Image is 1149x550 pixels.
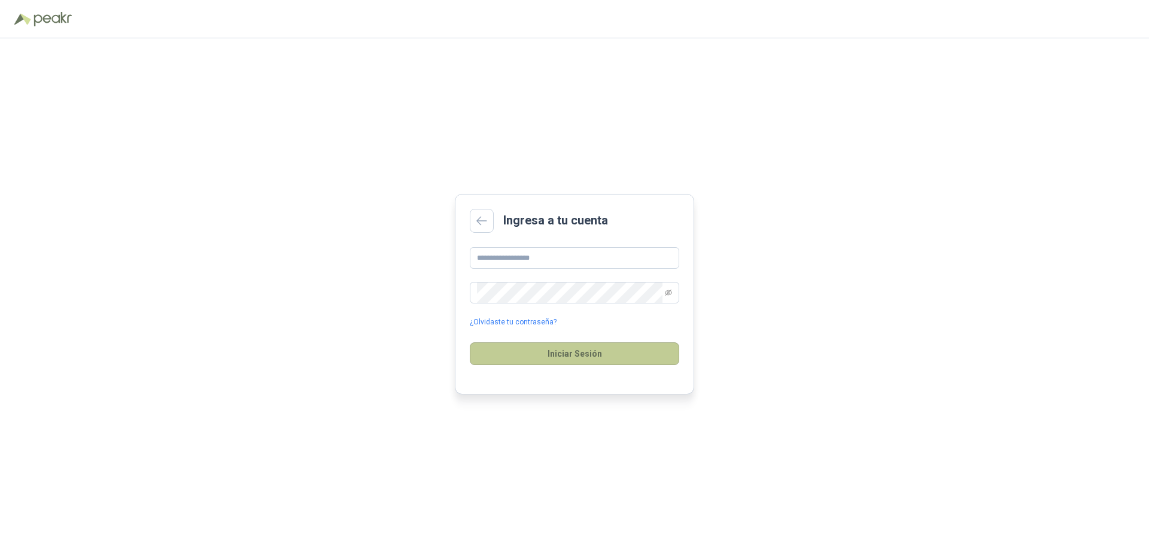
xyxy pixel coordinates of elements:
[470,317,557,328] a: ¿Olvidaste tu contraseña?
[503,211,608,230] h2: Ingresa a tu cuenta
[470,342,679,365] button: Iniciar Sesión
[665,289,672,296] span: eye-invisible
[14,13,31,25] img: Logo
[34,12,72,26] img: Peakr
